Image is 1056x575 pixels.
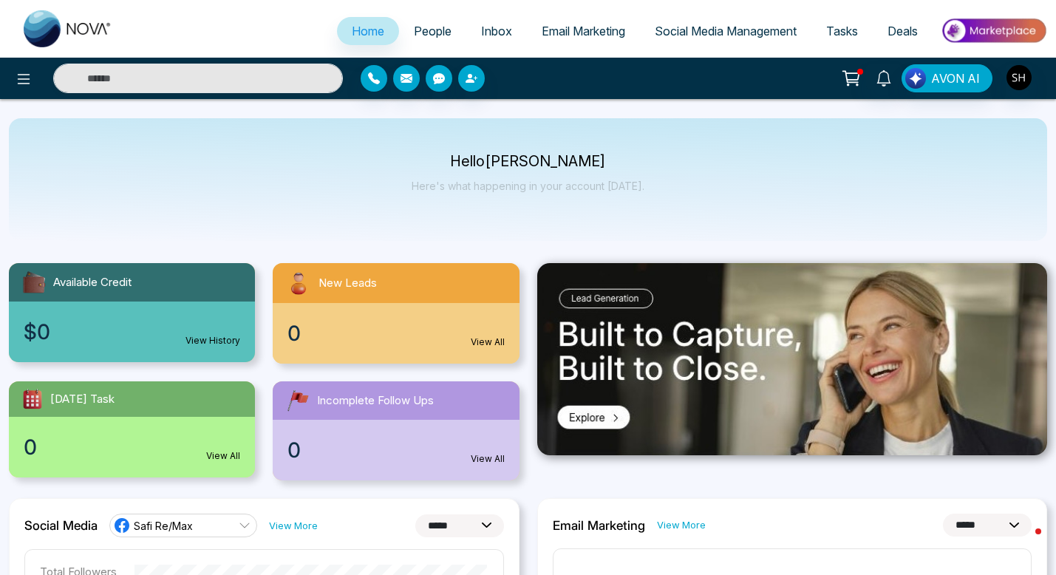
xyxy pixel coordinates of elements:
img: todayTask.svg [21,387,44,411]
img: newLeads.svg [285,269,313,297]
img: availableCredit.svg [21,269,47,296]
span: Available Credit [53,274,132,291]
iframe: Intercom live chat [1006,525,1041,560]
img: User Avatar [1006,65,1032,90]
button: AVON AI [902,64,992,92]
a: View More [269,519,318,533]
span: Social Media Management [655,24,797,38]
a: View More [657,518,706,532]
a: New Leads0View All [264,263,528,364]
h2: Email Marketing [553,518,645,533]
a: Tasks [811,17,873,45]
img: Lead Flow [905,68,926,89]
span: 0 [287,318,301,349]
span: Safi Re/Max [134,519,193,533]
span: Incomplete Follow Ups [317,392,434,409]
a: View All [471,336,505,349]
a: Email Marketing [527,17,640,45]
a: Incomplete Follow Ups0View All [264,381,528,480]
h2: Social Media [24,518,98,533]
span: Tasks [826,24,858,38]
img: . [537,263,1048,455]
img: Market-place.gif [940,14,1047,47]
img: Nova CRM Logo [24,10,112,47]
a: View All [471,452,505,466]
span: 0 [287,435,301,466]
span: Home [352,24,384,38]
span: Inbox [481,24,512,38]
a: Deals [873,17,933,45]
a: View History [185,334,240,347]
img: followUps.svg [285,387,311,414]
span: [DATE] Task [50,391,115,408]
span: $0 [24,316,50,347]
a: Inbox [466,17,527,45]
span: AVON AI [931,69,980,87]
a: Home [337,17,399,45]
span: Email Marketing [542,24,625,38]
p: Hello [PERSON_NAME] [412,155,644,168]
p: Here's what happening in your account [DATE]. [412,180,644,192]
span: People [414,24,452,38]
span: 0 [24,432,37,463]
a: View All [206,449,240,463]
span: New Leads [318,275,377,292]
span: Deals [888,24,918,38]
a: Social Media Management [640,17,811,45]
a: People [399,17,466,45]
